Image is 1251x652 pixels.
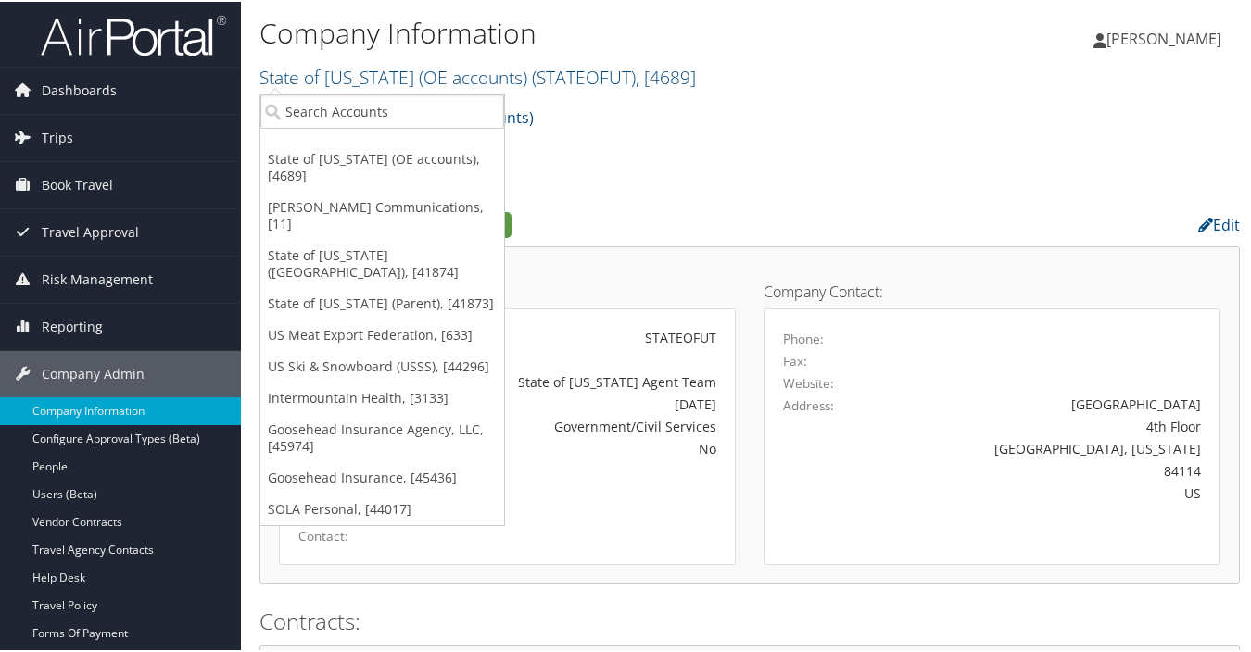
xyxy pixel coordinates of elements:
[42,255,153,301] span: Risk Management
[260,286,504,318] a: State of [US_STATE] (Parent), [41873]
[783,350,807,369] label: Fax:
[260,93,504,127] input: Search Accounts
[260,318,504,349] a: US Meat Export Federation, [633]
[42,113,73,159] span: Trips
[447,370,716,390] div: State of [US_STATE] Agent Team
[259,604,1240,635] h2: Contracts:
[259,12,913,51] h1: Company Information
[783,395,834,413] label: Address:
[894,459,1201,479] div: 84114
[260,492,504,523] a: SOLA Personal, [44017]
[260,460,504,492] a: Goosehead Insurance, [45436]
[260,412,504,460] a: Goosehead Insurance Agency, LLC, [45974]
[447,437,716,457] div: No
[1198,213,1240,233] a: Edit
[447,415,716,434] div: Government/Civil Services
[259,63,696,88] a: State of [US_STATE] (OE accounts)
[636,63,696,88] span: , [ 4689 ]
[764,282,1220,297] h4: Company Contact:
[42,349,145,395] span: Company Admin
[42,302,103,348] span: Reporting
[894,393,1201,412] div: [GEOGRAPHIC_DATA]
[260,238,504,286] a: State of [US_STATE] ([GEOGRAPHIC_DATA]), [41874]
[260,349,504,381] a: US Ski & Snowboard (USSS), [44296]
[41,12,226,56] img: airportal-logo.png
[260,142,504,190] a: State of [US_STATE] (OE accounts), [4689]
[532,63,636,88] span: ( STATEOFUT )
[42,66,117,112] span: Dashboards
[1106,27,1221,47] span: [PERSON_NAME]
[42,160,113,207] span: Book Travel
[783,372,834,391] label: Website:
[279,282,736,297] h4: Account Details:
[259,207,903,238] h2: Company Profile:
[298,506,419,544] label: Group Travel Contact:
[447,326,716,345] div: STATEOFUT
[260,381,504,412] a: Intermountain Health, [3133]
[1093,9,1240,65] a: [PERSON_NAME]
[783,328,824,346] label: Phone:
[260,190,504,238] a: [PERSON_NAME] Communications, [11]
[447,393,716,412] div: [DATE]
[42,207,139,254] span: Travel Approval
[894,415,1201,434] div: 4th Floor
[894,482,1201,501] div: US
[894,437,1201,457] div: [GEOGRAPHIC_DATA], [US_STATE]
